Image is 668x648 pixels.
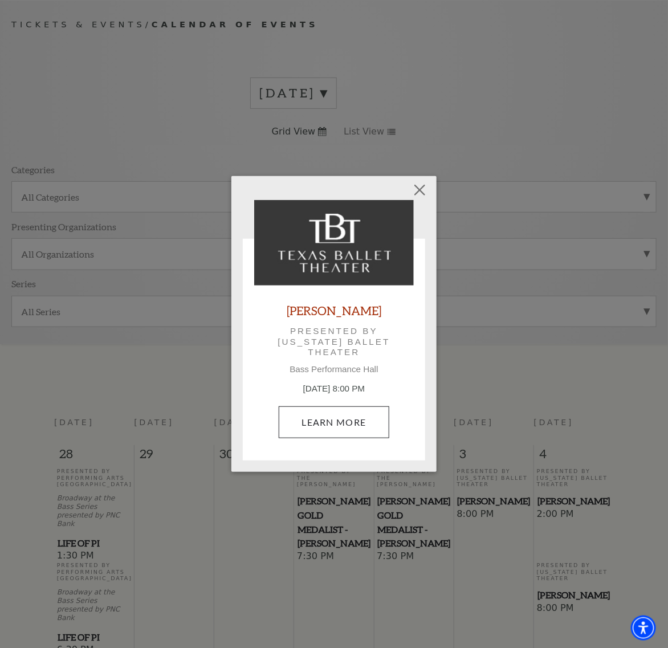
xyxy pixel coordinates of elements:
p: Bass Performance Hall [254,364,414,374]
button: Close [409,179,431,201]
p: [DATE] 8:00 PM [254,382,414,396]
img: Peter Pan [254,200,414,286]
p: Presented by [US_STATE] Ballet Theater [270,326,398,357]
a: [PERSON_NAME] [287,303,381,318]
a: October 3, 8:00 PM Learn More [279,406,390,438]
div: Accessibility Menu [631,616,656,641]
